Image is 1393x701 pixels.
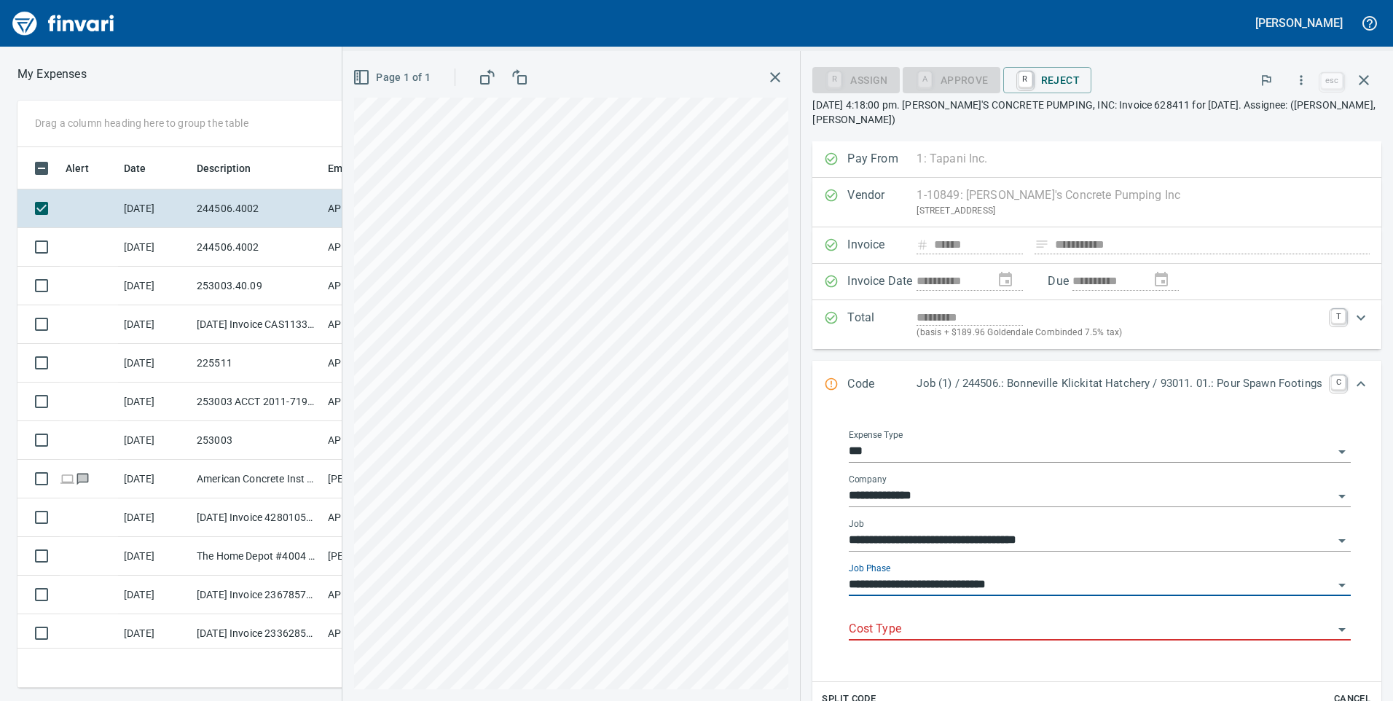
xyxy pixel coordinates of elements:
td: 253003 ACCT 2011-71943889 [191,383,322,421]
td: [DATE] [118,267,191,305]
span: Employee [328,160,374,177]
nav: breadcrumb [17,66,87,83]
span: Online transaction [60,474,75,483]
td: 225511 [191,344,322,383]
td: AP Invoices [322,344,431,383]
td: AP Invoices [322,498,431,537]
td: [DATE] [118,421,191,460]
td: American Concrete Inst Farmington Hi [GEOGRAPHIC_DATA] [191,460,322,498]
label: Job Phase [849,564,890,573]
td: AP Invoices [322,614,431,653]
div: Assign [812,73,899,85]
p: Drag a column heading here to group the table [35,116,248,130]
td: [PERSON_NAME] [322,537,431,576]
span: Has messages [75,474,90,483]
img: Finvari [9,6,118,41]
td: 253003.40.09 [191,267,322,305]
td: [DATE] [118,498,191,537]
button: Open [1332,486,1352,506]
button: Open [1332,619,1352,640]
td: [DATE] Invoice CAS113374 from Cascade Geosynthetics (1-30570) [191,305,322,344]
td: The Home Depot #4004 [GEOGRAPHIC_DATA] OR [191,537,322,576]
p: (basis + $189.96 Goldendale Combinded 7.5% tax) [917,326,1322,340]
td: 244506.4002 [191,228,322,267]
span: Description [197,160,270,177]
td: AP Invoices [322,576,431,614]
h5: [PERSON_NAME] [1255,15,1343,31]
button: Flag [1250,64,1282,96]
div: Expand [812,361,1381,409]
p: My Expenses [17,66,87,83]
button: Open [1332,442,1352,462]
td: AP Invoices [322,383,431,421]
td: AP Invoices [322,267,431,305]
td: [DATE] [118,576,191,614]
div: Expand [812,300,1381,349]
span: Reject [1015,68,1080,93]
a: T [1331,309,1346,324]
label: Job [849,520,864,528]
button: Open [1332,530,1352,551]
button: Page 1 of 1 [350,64,436,91]
a: R [1019,71,1032,87]
td: [DATE] Invoice 428010503 from Doka USA Ltd. (1-39133) [191,498,322,537]
td: [DATE] [118,228,191,267]
button: RReject [1003,67,1091,93]
span: Alert [66,160,89,177]
button: Open [1332,575,1352,595]
span: Date [124,160,146,177]
span: Alert [66,160,108,177]
label: Expense Type [849,431,903,439]
td: AP Invoices [322,189,431,228]
td: [DATE] [118,460,191,498]
td: [PERSON_NAME] [322,460,431,498]
td: 244506.4002 [191,189,322,228]
td: [DATE] [118,189,191,228]
span: Date [124,160,165,177]
td: AP Invoices [322,421,431,460]
td: [DATE] [118,537,191,576]
p: Code [847,375,917,394]
td: [DATE] Invoice 23362854 from Peri Formwork Systems Inc (1-10791) [191,614,322,653]
button: [PERSON_NAME] [1252,12,1346,34]
a: C [1331,375,1346,390]
span: Employee [328,160,393,177]
td: AP Invoices [322,305,431,344]
p: Job (1) / 244506.: Bonneville Klickitat Hatchery / 93011. 01.: Pour Spawn Footings [917,375,1322,392]
span: Description [197,160,251,177]
td: AP Invoices [322,228,431,267]
td: [DATE] Invoice 23678571 from Peri Formwork Systems Inc (1-10791) [191,576,322,614]
td: 253003 [191,421,322,460]
a: esc [1321,73,1343,89]
td: [DATE] [118,614,191,653]
div: Cost Type required [903,73,1000,85]
td: [DATE] [118,344,191,383]
td: [DATE] [118,383,191,421]
p: Total [847,309,917,340]
label: Company [849,475,887,484]
p: [DATE] 4:18:00 pm. [PERSON_NAME]'S CONCRETE PUMPING, INC: Invoice 628411 for [DATE]. Assignee: ([... [812,98,1381,127]
td: [DATE] [118,305,191,344]
span: Page 1 of 1 [356,68,431,87]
